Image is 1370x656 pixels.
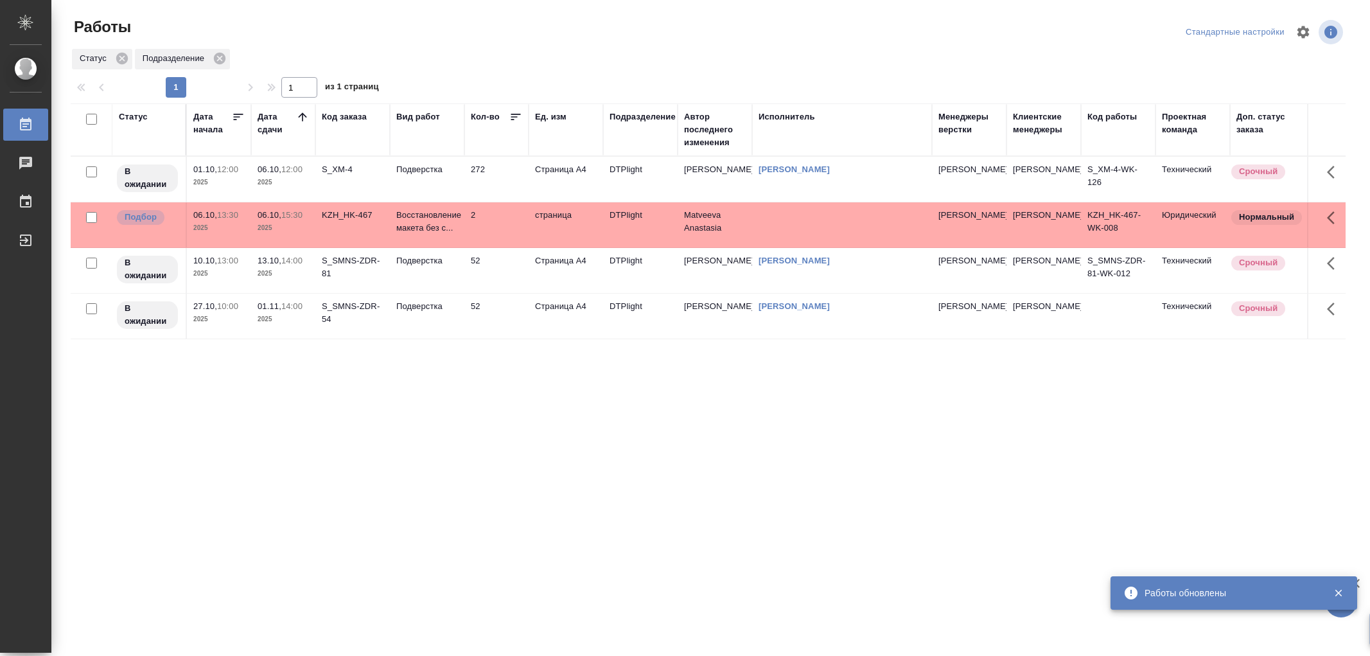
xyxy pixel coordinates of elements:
td: [PERSON_NAME] [678,294,752,339]
p: Срочный [1239,165,1278,178]
td: [PERSON_NAME] [1006,157,1081,202]
p: [PERSON_NAME] [938,300,1000,313]
button: Здесь прячутся важные кнопки [1319,294,1350,324]
td: 52 [464,248,529,293]
p: В ожидании [125,302,170,328]
span: из 1 страниц [325,79,379,98]
div: Автор последнего изменения [684,111,746,149]
p: 10.10, [193,256,217,265]
p: 14:00 [281,256,303,265]
p: Подразделение [143,52,209,65]
td: Технический [1155,294,1230,339]
p: 13.10, [258,256,281,265]
span: Настроить таблицу [1288,17,1319,48]
td: Технический [1155,157,1230,202]
td: DTPlight [603,202,678,247]
p: 01.11, [258,301,281,311]
p: 12:00 [217,164,238,174]
p: [PERSON_NAME] [938,254,1000,267]
td: DTPlight [603,294,678,339]
td: Страница А4 [529,294,603,339]
p: 2025 [193,267,245,280]
div: S_SMNS-ZDR-54 [322,300,383,326]
p: 2025 [258,176,309,189]
td: S_XM-4-WK-126 [1081,157,1155,202]
button: Здесь прячутся важные кнопки [1319,157,1350,188]
p: 06.10, [258,210,281,220]
div: Ед. изм [535,111,566,123]
a: [PERSON_NAME] [759,256,830,265]
p: Подверстка [396,300,458,313]
td: Matveeva Anastasia [678,202,752,247]
div: Клиентские менеджеры [1013,111,1075,136]
p: 15:30 [281,210,303,220]
p: Нормальный [1239,211,1294,224]
div: S_XM-4 [322,163,383,176]
div: Доп. статус заказа [1236,111,1304,136]
p: Подбор [125,211,157,224]
div: Подразделение [135,49,230,69]
td: S_SMNS-ZDR-81-WK-012 [1081,248,1155,293]
td: Юридический [1155,202,1230,247]
p: [PERSON_NAME] [938,163,1000,176]
div: Менеджеры верстки [938,111,1000,136]
div: Дата начала [193,111,232,136]
div: Исполнитель назначен, приступать к работе пока рано [116,254,179,285]
td: DTPlight [603,248,678,293]
p: В ожидании [125,256,170,282]
p: Подверстка [396,163,458,176]
td: [PERSON_NAME] [678,157,752,202]
p: 13:30 [217,210,238,220]
div: Кол-во [471,111,500,123]
p: 2025 [258,267,309,280]
p: 14:00 [281,301,303,311]
td: Технический [1155,248,1230,293]
td: [PERSON_NAME] [1006,294,1081,339]
div: split button [1182,22,1288,42]
p: 2025 [193,222,245,235]
div: Проектная команда [1162,111,1224,136]
p: 06.10, [193,210,217,220]
div: Статус [119,111,148,123]
div: S_SMNS-ZDR-81 [322,254,383,280]
td: [PERSON_NAME] [1006,248,1081,293]
td: Страница А4 [529,157,603,202]
div: Код заказа [322,111,367,123]
td: страница [529,202,603,247]
a: [PERSON_NAME] [759,301,830,311]
button: Здесь прячутся важные кнопки [1319,202,1350,233]
p: [PERSON_NAME] [938,209,1000,222]
p: 2025 [258,313,309,326]
td: KZH_HK-467-WK-008 [1081,202,1155,247]
p: Срочный [1239,256,1278,269]
div: Код работы [1087,111,1137,123]
td: Страница А4 [529,248,603,293]
div: Исполнитель назначен, приступать к работе пока рано [116,300,179,330]
td: 272 [464,157,529,202]
td: 52 [464,294,529,339]
p: Срочный [1239,302,1278,315]
p: Восстановление макета без с... [396,209,458,235]
p: Подверстка [396,254,458,267]
span: Посмотреть информацию [1319,20,1346,44]
p: 2025 [193,176,245,189]
div: Работы обновлены [1145,587,1314,599]
p: Статус [80,52,111,65]
p: 2025 [193,313,245,326]
div: Исполнитель назначен, приступать к работе пока рано [116,163,179,193]
div: Исполнитель [759,111,815,123]
div: Вид работ [396,111,440,123]
a: [PERSON_NAME] [759,164,830,174]
div: KZH_HK-467 [322,209,383,222]
button: Здесь прячутся важные кнопки [1319,248,1350,279]
div: Дата сдачи [258,111,296,136]
p: 27.10, [193,301,217,311]
td: [PERSON_NAME] [1006,202,1081,247]
td: DTPlight [603,157,678,202]
p: 2025 [258,222,309,235]
p: 12:00 [281,164,303,174]
button: Закрыть [1325,587,1351,599]
p: 13:00 [217,256,238,265]
div: Можно подбирать исполнителей [116,209,179,226]
td: [PERSON_NAME] [678,248,752,293]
